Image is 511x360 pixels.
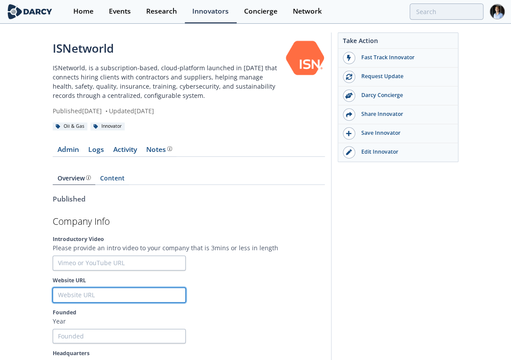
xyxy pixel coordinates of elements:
[6,4,54,19] img: logo-wide.svg
[108,146,141,157] a: Activity
[104,107,109,115] span: •
[53,40,285,57] div: ISNetworld
[146,8,177,15] div: Research
[53,106,285,115] div: Published [DATE] Updated [DATE]
[53,146,83,157] a: Admin
[355,110,453,118] div: Share Innovator
[338,36,458,49] div: Take Action
[53,243,325,252] p: Please provide an intro video to your company that is 3mins or less in length
[53,349,325,357] label: Headquarters
[53,194,325,205] div: Published
[90,122,125,130] div: Innovator
[141,146,176,157] a: Notes
[86,175,91,180] img: information.svg
[53,235,325,243] label: Introductory Video
[95,175,129,185] a: Content
[53,256,186,270] input: Vimeo or YouTube URL
[338,143,458,162] a: Edit Innovator
[355,54,453,61] div: Fast Track Innovator
[53,317,325,326] p: Year
[355,129,453,137] div: Save Innovator
[73,8,94,15] div: Home
[355,72,453,80] div: Request Update
[58,175,91,181] div: Overview
[192,8,229,15] div: Innovators
[244,8,277,15] div: Concierge
[53,288,186,302] input: Website URL
[355,91,453,99] div: Darcy Concierge
[489,4,505,19] img: Profile
[53,277,325,284] label: Website URL
[338,124,458,143] button: Save Innovator
[146,146,172,153] div: Notes
[53,309,325,317] label: Founded
[109,8,131,15] div: Events
[293,8,322,15] div: Network
[53,63,285,100] p: ISNetworld, is a subscription-based, cloud‑platform launched in [DATE] that connects hiring clien...
[53,217,325,226] h2: Company Info
[355,148,453,156] div: Edit Innovator
[167,146,172,151] img: information.svg
[53,329,186,344] input: Founded
[410,4,483,20] input: Advanced Search
[53,122,87,130] div: Oil & Gas
[53,175,95,185] a: Overview
[83,146,108,157] a: Logs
